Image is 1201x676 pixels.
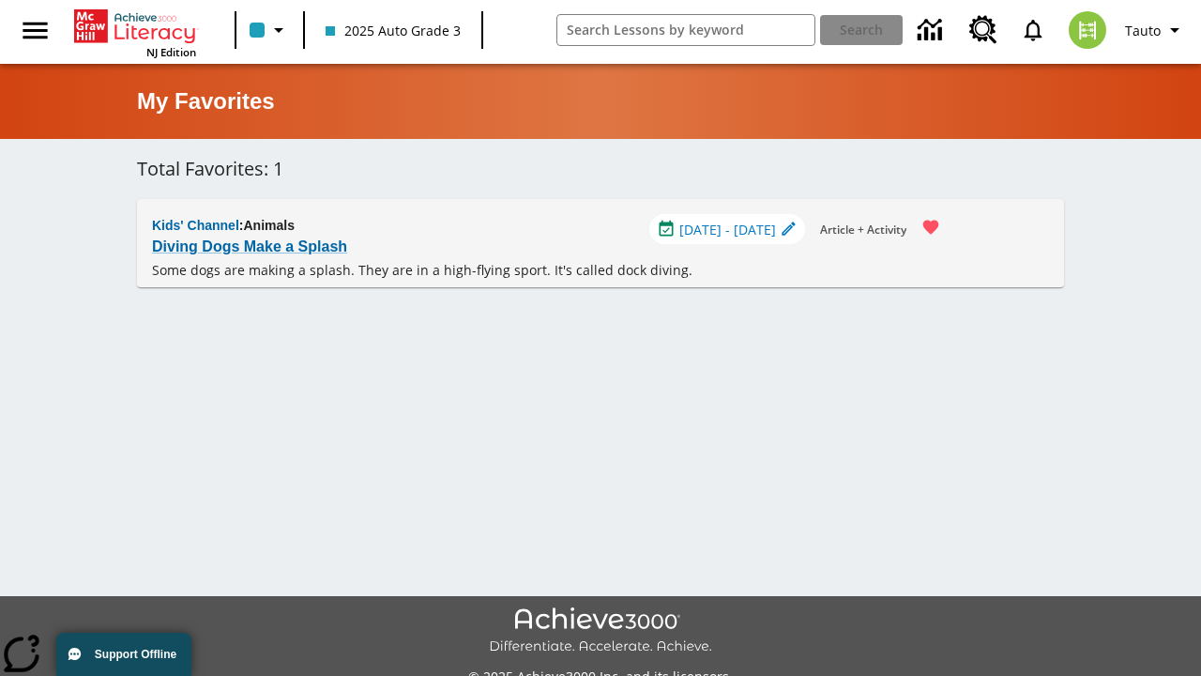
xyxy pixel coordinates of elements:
span: NJ Edition [146,45,196,59]
button: Article + Activity [813,214,914,245]
span: Kids' Channel [152,218,239,233]
span: 2025 Auto Grade 3 [326,21,461,40]
a: Diving Dogs Make a Splash [152,234,347,260]
button: Select a new avatar [1057,6,1117,54]
button: Support Offline [56,633,191,676]
a: Notifications [1009,6,1057,54]
div: Home [74,6,196,59]
a: Resource Center, Will open in new tab [958,5,1009,55]
button: Profile/Settings [1117,13,1193,47]
p: Some dogs are making a splash. They are in a high-flying sport. It's called dock diving. [152,260,951,280]
input: search field [557,15,815,45]
button: Class color is light blue. Change class color [242,13,297,47]
span: Article + Activity [820,220,906,239]
h5: My Favorites [137,86,275,116]
span: [DATE] - [DATE] [679,220,776,239]
span: Tauto [1125,21,1161,40]
img: Achieve3000 Differentiate Accelerate Achieve [489,607,712,655]
a: Home [74,8,196,45]
span: Support Offline [95,648,176,661]
img: avatar image [1069,11,1106,49]
span: : Animals [239,218,295,233]
div: Aug 24 - Aug 24 Choose Dates [649,214,805,244]
a: Data Center [906,5,958,56]
h6: Total Favorites: 1 [137,154,1064,184]
button: Remove from Favorites [910,207,951,248]
button: Open side menu [8,3,63,58]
